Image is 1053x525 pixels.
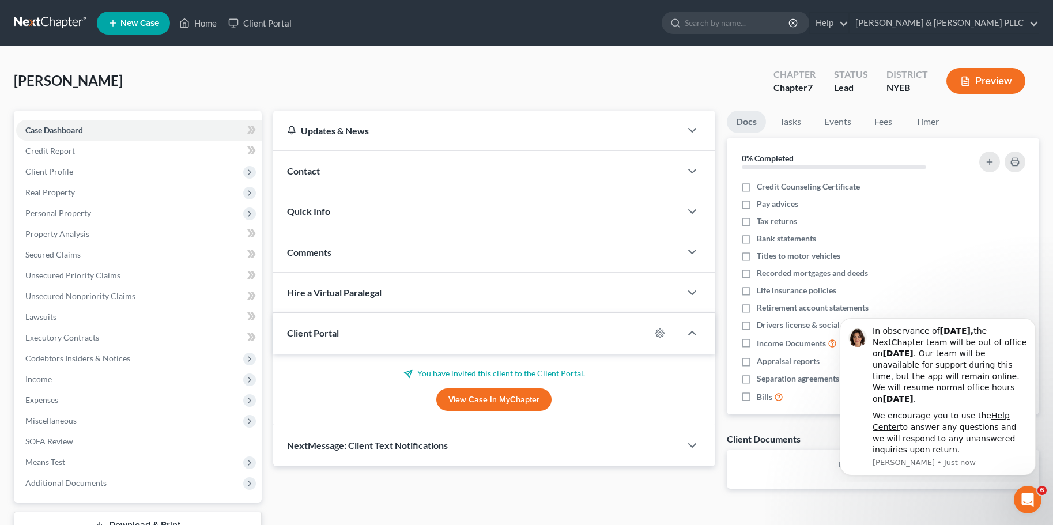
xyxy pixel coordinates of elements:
a: Property Analysis [16,224,262,244]
span: Titles to motor vehicles [757,250,840,262]
a: Secured Claims [16,244,262,265]
a: SOFA Review [16,431,262,452]
span: Pay advices [757,198,798,210]
div: District [886,68,928,81]
span: Real Property [25,187,75,197]
div: Chapter [773,81,816,95]
p: You have invited this client to the Client Portal. [287,368,701,379]
a: Executory Contracts [16,327,262,348]
span: Hire a Virtual Paralegal [287,287,382,298]
div: Client Documents [727,433,801,445]
span: Bank statements [757,233,816,244]
a: Timer [907,111,948,133]
span: Miscellaneous [25,416,77,425]
a: Client Portal [222,13,297,33]
span: Property Analysis [25,229,89,239]
a: Lawsuits [16,307,262,327]
div: Chapter [773,68,816,81]
span: NextMessage: Client Text Notifications [287,440,448,451]
span: 7 [807,82,813,93]
span: Drivers license & social security card [757,319,888,331]
p: No client documents yet. [736,459,1030,470]
a: Tasks [771,111,810,133]
a: Help [810,13,848,33]
span: Expenses [25,395,58,405]
span: Contact [287,165,320,176]
a: Case Dashboard [16,120,262,141]
a: Events [815,111,860,133]
span: Credit Counseling Certificate [757,181,860,192]
a: Credit Report [16,141,262,161]
div: Updates & News [287,124,667,137]
a: Unsecured Nonpriority Claims [16,286,262,307]
a: Home [173,13,222,33]
span: Additional Documents [25,478,107,488]
span: Life insurance policies [757,285,836,296]
iframe: Intercom live chat [1014,486,1041,513]
span: Separation agreements or decrees of divorces [757,373,920,384]
span: Unsecured Nonpriority Claims [25,291,135,301]
span: Unsecured Priority Claims [25,270,120,280]
span: Bills [757,391,772,403]
span: Codebtors Insiders & Notices [25,353,130,363]
span: Income [25,374,52,384]
span: Tax returns [757,216,797,227]
a: Docs [727,111,766,133]
span: Client Portal [287,327,339,338]
span: Executory Contracts [25,333,99,342]
a: [PERSON_NAME] & [PERSON_NAME] PLLC [850,13,1039,33]
span: Credit Report [25,146,75,156]
span: Lawsuits [25,312,56,322]
span: Comments [287,247,331,258]
div: Lead [834,81,868,95]
span: 6 [1037,486,1047,495]
span: Retirement account statements [757,302,869,314]
a: View Case in MyChapter [436,388,552,411]
span: Quick Info [287,206,330,217]
span: SOFA Review [25,436,73,446]
a: Fees [865,111,902,133]
span: Client Profile [25,167,73,176]
span: Income Documents [757,338,826,349]
div: NYEB [886,81,928,95]
span: Personal Property [25,208,91,218]
span: Secured Claims [25,250,81,259]
span: Case Dashboard [25,125,83,135]
span: New Case [120,19,159,28]
iframe: Intercom notifications message [822,308,1053,482]
span: Means Test [25,457,65,467]
input: Search by name... [685,12,790,33]
span: [PERSON_NAME] [14,72,123,89]
div: Status [834,68,868,81]
a: Unsecured Priority Claims [16,265,262,286]
strong: 0% Completed [742,153,794,163]
button: Preview [946,68,1025,94]
span: Recorded mortgages and deeds [757,267,868,279]
span: Appraisal reports [757,356,820,367]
